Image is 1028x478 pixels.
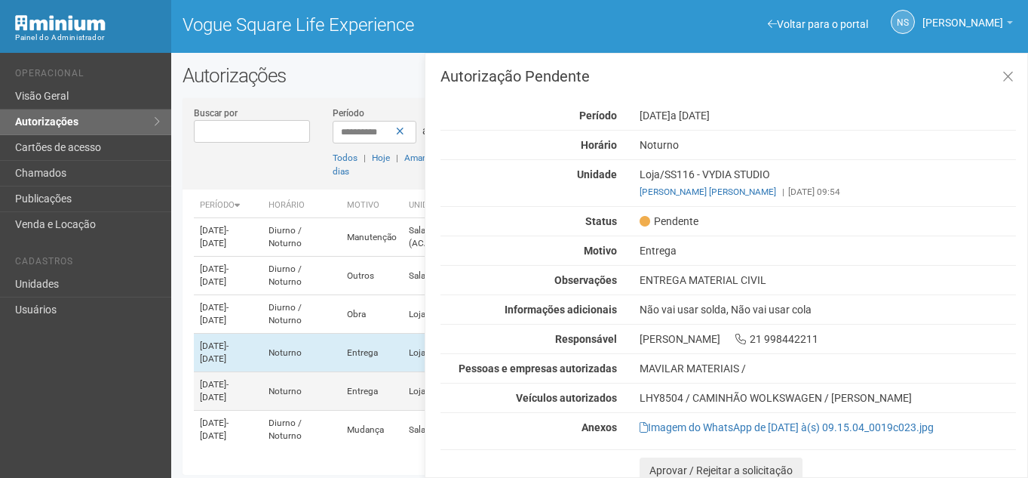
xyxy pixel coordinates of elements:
[396,153,398,163] span: |
[194,411,262,449] td: [DATE]
[341,334,403,372] td: Entrega
[422,125,428,137] span: a
[440,69,1016,84] h3: Autorização Pendente
[333,153,357,163] a: Todos
[581,139,617,151] strong: Horário
[403,334,502,372] td: Loja/SS116
[262,411,342,449] td: Diurno / Noturno
[579,109,617,122] strong: Período
[372,153,390,163] a: Hoje
[403,218,502,257] td: Sala/290 (ACADEMIA)
[262,218,342,257] td: Diurno / Noturno
[183,15,588,35] h1: Vogue Square Life Experience
[403,411,502,449] td: Sala/362
[404,153,437,163] a: Amanhã
[194,295,262,334] td: [DATE]
[341,193,403,218] th: Motivo
[341,257,403,295] td: Outros
[628,109,1027,122] div: [DATE]
[782,187,784,197] span: |
[403,372,502,411] td: Loja/SS116
[640,214,698,228] span: Pendente
[341,372,403,411] td: Entrega
[194,257,262,295] td: [DATE]
[640,362,1016,375] div: MAVILAR MATERIAIS /
[333,106,364,120] label: Período
[628,332,1027,346] div: [PERSON_NAME] 21 998442211
[628,273,1027,287] div: ENTREGA MATERIAL CIVIL
[15,31,160,45] div: Painel do Administrador
[262,257,342,295] td: Diurno / Noturno
[577,168,617,180] strong: Unidade
[15,68,160,84] li: Operacional
[194,372,262,411] td: [DATE]
[15,256,160,272] li: Cadastros
[585,215,617,227] strong: Status
[262,193,342,218] th: Horário
[628,244,1027,258] div: Entrega
[922,2,1003,29] span: Nicolle Silva
[628,168,1027,199] div: Loja/SS116 - VYDIA STUDIO
[262,295,342,334] td: Diurno / Noturno
[922,19,1013,31] a: [PERSON_NAME]
[341,218,403,257] td: Manutenção
[459,362,617,375] strong: Pessoas e empresas autorizadas
[768,18,868,30] a: Voltar para o portal
[628,138,1027,152] div: Noturno
[403,257,502,295] td: Sala/246
[403,193,502,218] th: Unidade
[194,334,262,372] td: [DATE]
[628,303,1027,316] div: Não vai usar solda, Não vai usar cola
[891,10,915,34] a: NS
[262,372,342,411] td: Noturno
[671,109,710,122] span: a [DATE]
[505,304,617,316] strong: Informações adicionais
[582,421,617,433] strong: Anexos
[640,421,934,433] a: Imagem do WhatsApp de [DATE] à(s) 09.15.04_0019c023.jpg
[341,411,403,449] td: Mudança
[584,245,617,257] strong: Motivo
[555,333,617,345] strong: Responsável
[341,295,403,334] td: Obra
[194,218,262,257] td: [DATE]
[194,106,238,120] label: Buscar por
[403,295,502,334] td: Loja/SS116
[183,64,1017,87] h2: Autorizações
[516,392,617,404] strong: Veículos autorizados
[640,185,1016,199] div: [DATE] 09:54
[194,193,262,218] th: Período
[364,153,366,163] span: |
[640,391,1016,405] div: LHY8504 / CAMINHÃO WOLKSWAGEN / [PERSON_NAME]
[262,334,342,372] td: Noturno
[640,187,776,197] a: [PERSON_NAME] [PERSON_NAME]
[554,274,617,286] strong: Observações
[15,15,106,31] img: Minium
